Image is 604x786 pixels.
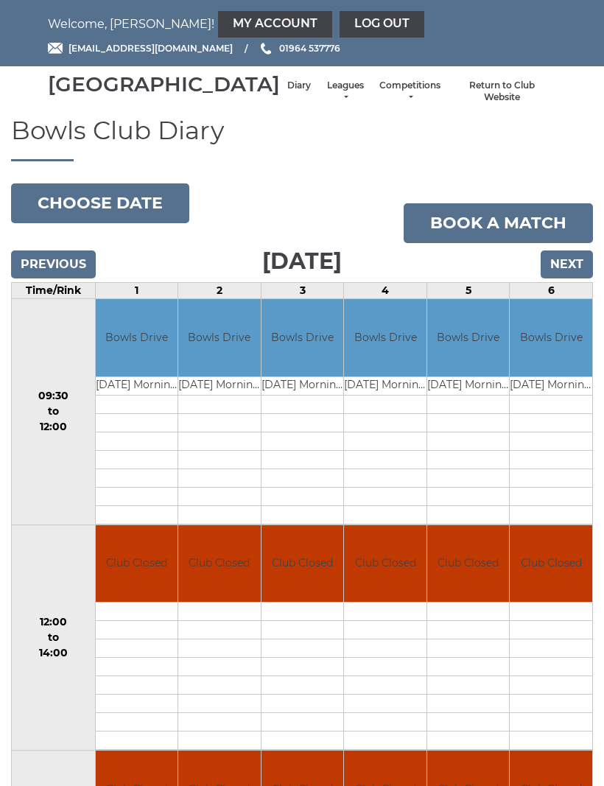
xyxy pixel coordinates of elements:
[12,524,96,751] td: 12:00 to 14:00
[261,283,344,299] td: 3
[48,41,233,55] a: Email [EMAIL_ADDRESS][DOMAIN_NAME]
[279,43,340,54] span: 01964 537776
[510,376,592,395] td: [DATE] Morning Bowls Club
[48,73,280,96] div: [GEOGRAPHIC_DATA]
[178,525,261,603] td: Club Closed
[344,299,426,376] td: Bowls Drive
[427,525,510,603] td: Club Closed
[261,525,344,603] td: Club Closed
[178,376,261,395] td: [DATE] Morning Bowls Club
[96,299,178,376] td: Bowls Drive
[12,299,96,525] td: 09:30 to 12:00
[427,299,510,376] td: Bowls Drive
[344,376,426,395] td: [DATE] Morning Bowls Club
[69,43,233,54] span: [EMAIL_ADDRESS][DOMAIN_NAME]
[510,299,592,376] td: Bowls Drive
[344,283,427,299] td: 4
[11,250,96,278] input: Previous
[178,283,261,299] td: 2
[427,376,510,395] td: [DATE] Morning Bowls Club
[48,43,63,54] img: Email
[426,283,510,299] td: 5
[96,376,178,395] td: [DATE] Morning Bowls Club
[259,41,340,55] a: Phone us 01964 537776
[95,283,178,299] td: 1
[261,43,271,55] img: Phone us
[12,283,96,299] td: Time/Rink
[541,250,593,278] input: Next
[510,525,592,603] td: Club Closed
[261,376,344,395] td: [DATE] Morning Bowls Club
[340,11,424,38] a: Log out
[96,525,178,603] td: Club Closed
[11,183,189,223] button: Choose date
[404,203,593,243] a: Book a match
[261,299,344,376] td: Bowls Drive
[48,11,556,38] nav: Welcome, [PERSON_NAME]!
[287,80,311,92] a: Diary
[11,117,593,161] h1: Bowls Club Diary
[455,80,549,104] a: Return to Club Website
[218,11,332,38] a: My Account
[326,80,365,104] a: Leagues
[178,299,261,376] td: Bowls Drive
[344,525,426,603] td: Club Closed
[510,283,593,299] td: 6
[379,80,440,104] a: Competitions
